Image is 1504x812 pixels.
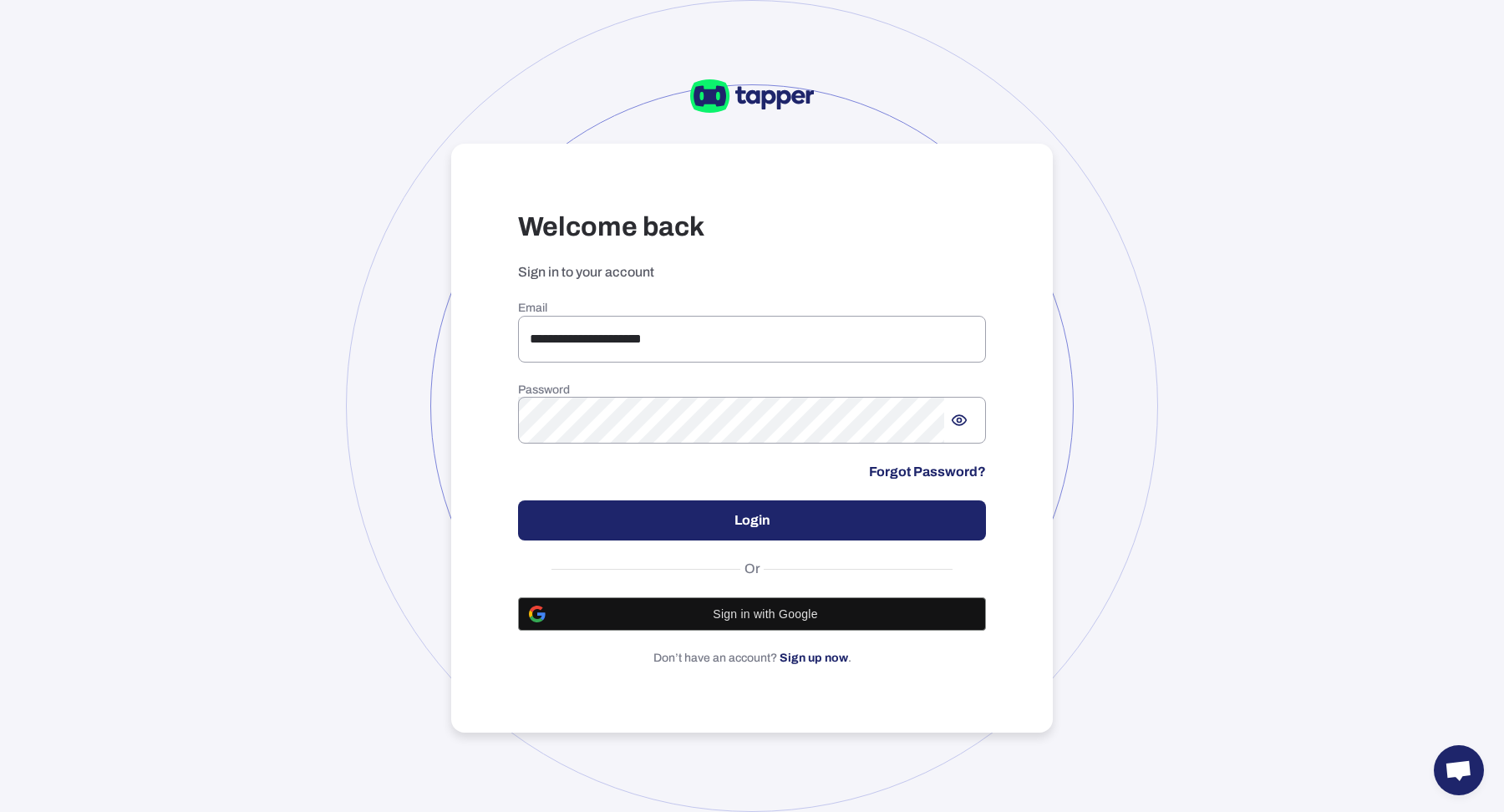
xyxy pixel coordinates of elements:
[518,500,986,540] button: Login
[556,607,975,621] span: Sign in with Google
[518,211,986,244] h3: Welcome back
[518,651,986,666] p: Don’t have an account? .
[518,597,986,631] button: Sign in with Google
[740,561,765,577] span: Or
[518,264,986,281] p: Sign in to your account
[944,405,974,435] button: Show password
[1434,745,1484,795] a: Open chat
[518,383,986,398] h6: Password
[869,464,986,480] a: Forgot Password?
[780,652,848,664] a: Sign up now
[518,301,986,316] h6: Email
